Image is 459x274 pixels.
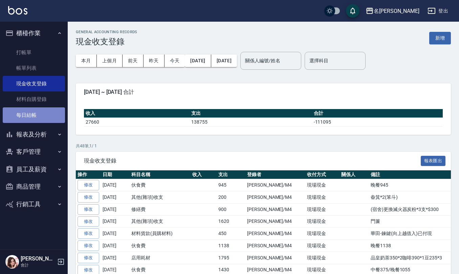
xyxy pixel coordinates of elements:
th: 支出 [190,109,312,118]
button: 名[PERSON_NAME] [363,4,422,18]
a: 材料自購登錄 [3,91,65,107]
button: [DATE] [211,55,237,67]
a: 每日結帳 [3,107,65,123]
img: Person [5,255,19,269]
a: 帳單列表 [3,60,65,76]
td: [PERSON_NAME]/M4 [245,228,305,240]
a: 報表匯出 [421,157,446,164]
button: 前天 [123,55,144,67]
td: [DATE] [101,179,130,191]
td: 現場現金 [305,203,340,215]
th: 操作 [76,170,101,179]
th: 日期 [101,170,130,179]
td: -111095 [312,118,443,126]
button: 行銷工具 [3,195,65,213]
td: 其他(雜項)收支 [130,191,191,204]
a: 修改 [78,253,99,263]
td: [DATE] [101,228,130,240]
td: 修繕費 [130,203,191,215]
td: [PERSON_NAME]/M4 [245,252,305,264]
button: 昨天 [144,55,165,67]
a: 打帳單 [3,45,65,60]
td: 1138 [217,240,245,252]
a: 修改 [78,180,99,190]
a: 修改 [78,228,99,239]
a: 修改 [78,240,99,251]
span: 現金收支登錄 [84,157,421,164]
a: 新增 [429,35,451,41]
div: 名[PERSON_NAME] [374,7,419,15]
button: 商品管理 [3,178,65,195]
a: 修改 [78,216,99,227]
h2: GENERAL ACCOUNTING RECORDS [76,30,137,34]
button: 新增 [429,32,451,44]
button: 登出 [425,5,451,17]
td: 伙食費 [130,240,191,252]
button: save [346,4,359,18]
th: 合計 [312,109,443,118]
th: 支出 [217,170,245,179]
td: 945 [217,179,245,191]
th: 科目名稱 [130,170,191,179]
th: 登錄者 [245,170,305,179]
a: 現金收支登錄 [3,76,65,91]
button: 報表匯出 [421,156,446,166]
p: 會計 [21,262,55,268]
p: 共 48 筆, 1 / 1 [76,143,451,149]
td: [PERSON_NAME]/M4 [245,215,305,228]
th: 關係人 [340,170,369,179]
button: 客戶管理 [3,143,65,161]
button: 本月 [76,55,97,67]
span: [DATE] ~ [DATE] 合計 [84,89,443,96]
h5: [PERSON_NAME] [21,255,55,262]
td: [PERSON_NAME]/M4 [245,203,305,215]
td: 現場現金 [305,252,340,264]
td: [DATE] [101,203,130,215]
button: 今天 [165,55,185,67]
td: [PERSON_NAME]/M4 [245,240,305,252]
a: 修改 [78,204,99,215]
button: [DATE] [185,55,211,67]
td: 現場現金 [305,179,340,191]
h3: 現金收支登錄 [76,37,137,46]
td: 450 [217,228,245,240]
td: 27660 [84,118,190,126]
th: 收付方式 [305,170,340,179]
td: 138755 [190,118,312,126]
button: 上個月 [97,55,123,67]
td: 1620 [217,215,245,228]
button: 櫃檯作業 [3,24,65,42]
td: 其他(雜項)收支 [130,215,191,228]
td: 現場現金 [305,228,340,240]
img: Logo [8,6,27,15]
a: 修改 [78,192,99,203]
td: [DATE] [101,191,130,204]
td: 伙食費 [130,179,191,191]
td: 900 [217,203,245,215]
td: 現場現金 [305,240,340,252]
td: 材料貨款(員購材料) [130,228,191,240]
td: [DATE] [101,215,130,228]
td: 現場現金 [305,215,340,228]
td: 200 [217,191,245,204]
td: [PERSON_NAME]/M4 [245,179,305,191]
th: 收入 [191,170,217,179]
td: [DATE] [101,240,130,252]
td: [PERSON_NAME]/M4 [245,191,305,204]
td: [DATE] [101,252,130,264]
td: 1795 [217,252,245,264]
button: 報表及分析 [3,126,65,143]
button: 員工及薪資 [3,161,65,178]
td: 店用耗材 [130,252,191,264]
td: 現場現金 [305,191,340,204]
th: 收入 [84,109,190,118]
